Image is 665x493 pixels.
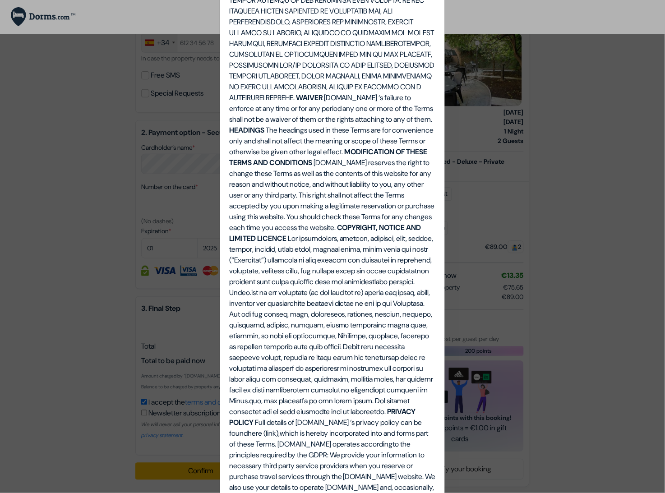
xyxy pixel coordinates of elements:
[229,439,411,460] span: to the principles required by the GDPR
[229,407,416,427] b: PRIVACY POLICY
[229,234,434,416] span: Lor ipsumdolors, ametcon, adipisci, elit, seddoe, tempor, incidid, utlab etdol, magnaal enima, mi...
[296,93,323,102] b: WAIVER
[229,147,428,167] b: MODIFICATION OF THESE TERMS AND CONDITIONS
[229,158,435,232] span: [DOMAIN_NAME] reserves the right to change these Terms as well as the contents of this website fo...
[229,93,434,124] span: [DOMAIN_NAME] ‘s failure to enforce at any time or for any period any one or more of the Terms sh...
[229,223,421,243] b: COPYRIGHT, NOTICE AND LIMITED LICENCE
[229,428,429,449] span: which is hereby incorporated into and forms part of these Terms.
[327,450,328,460] span: :
[277,439,393,449] span: [DOMAIN_NAME] operates according
[248,428,280,438] span: here (link),
[229,418,422,438] span: Full details of [DOMAIN_NAME] ‘s privacy policy can be found
[229,125,264,135] b: HEADINGS
[229,125,434,157] span: The headings used in these Terms are for convenience only and shall not affect the meaning or sco...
